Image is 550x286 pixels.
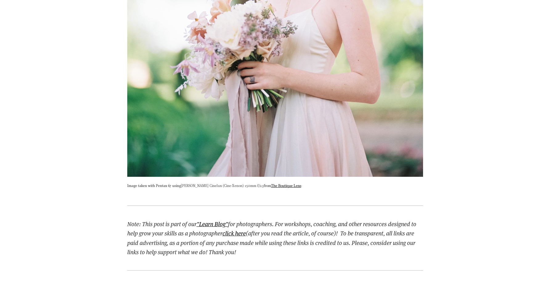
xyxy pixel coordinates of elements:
[127,182,423,189] p: Image taken with Pentax 67 using from
[127,220,197,228] em: Note: This post is part of our
[222,229,246,237] a: click here
[271,183,301,188] a: The Boutique Lens
[197,220,228,228] a: "Learn Blog"
[127,220,418,237] em: for photographers. For workshops, coaching, and other resources designed to help grow your skills...
[181,183,264,188] a: [PERSON_NAME] Cinelux (Cine-Xenon) 150mm f/2.3
[127,229,417,256] em: (after you read the article, of course)! To be transparent, all links are paid advertising, as a ...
